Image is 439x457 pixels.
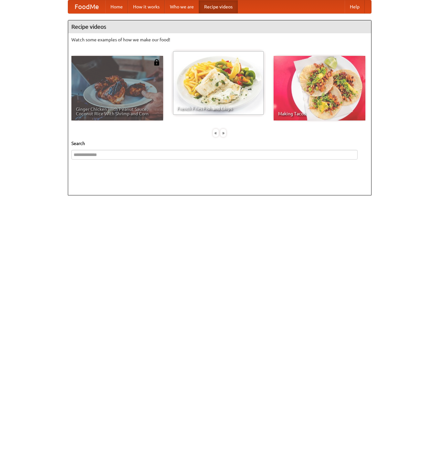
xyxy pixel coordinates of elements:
[278,111,361,116] span: Making Tacos
[177,106,260,111] span: French Fries Fish and Chips
[105,0,128,13] a: Home
[71,140,368,147] h5: Search
[274,56,365,120] a: Making Tacos
[199,0,238,13] a: Recipe videos
[345,0,365,13] a: Help
[213,129,219,137] div: «
[68,20,371,33] h4: Recipe videos
[172,51,264,115] a: French Fries Fish and Chips
[153,59,160,66] img: 483408.png
[71,36,368,43] p: Watch some examples of how we make our food!
[68,0,105,13] a: FoodMe
[220,129,226,137] div: »
[128,0,165,13] a: How it works
[165,0,199,13] a: Who we are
